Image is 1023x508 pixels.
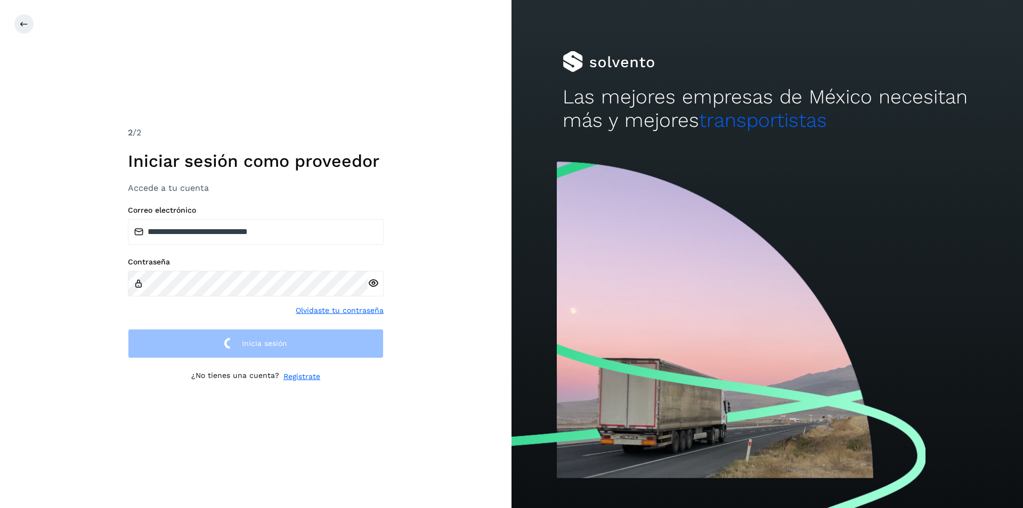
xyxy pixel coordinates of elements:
span: 2 [128,127,133,138]
h3: Accede a tu cuenta [128,183,384,193]
h2: Las mejores empresas de México necesitan más y mejores [563,85,972,133]
span: Inicia sesión [242,340,287,347]
button: Inicia sesión [128,329,384,358]
span: transportistas [699,109,827,132]
label: Contraseña [128,257,384,267]
label: Correo electrónico [128,206,384,215]
p: ¿No tienes una cuenta? [191,371,279,382]
a: Olvidaste tu contraseña [296,305,384,316]
h1: Iniciar sesión como proveedor [128,151,384,171]
div: /2 [128,126,384,139]
a: Regístrate [283,371,320,382]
